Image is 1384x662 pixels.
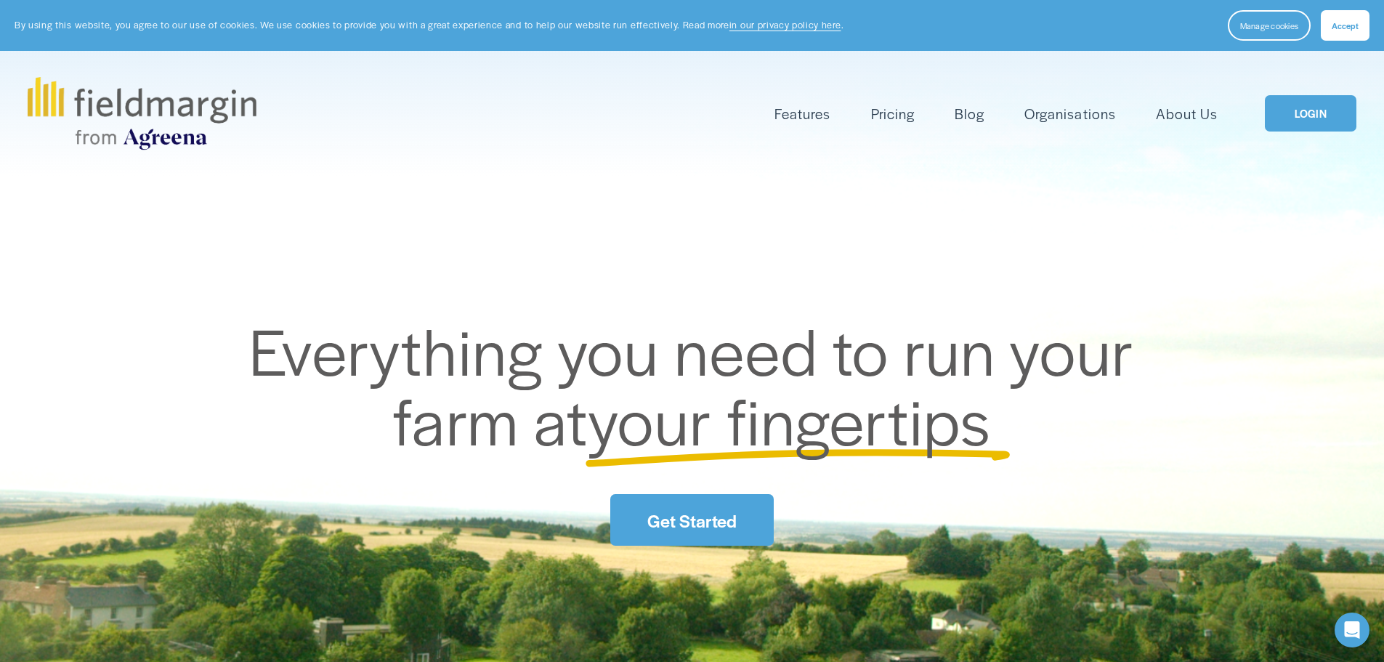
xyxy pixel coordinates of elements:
[15,18,843,32] p: By using this website, you agree to our use of cookies. We use cookies to provide you with a grea...
[1240,20,1298,31] span: Manage cookies
[871,102,915,126] a: Pricing
[729,18,841,31] a: in our privacy policy here
[1156,102,1218,126] a: About Us
[610,494,773,546] a: Get Started
[28,77,256,150] img: fieldmargin.com
[1024,102,1115,126] a: Organisations
[774,102,830,126] a: folder dropdown
[774,103,830,124] span: Features
[588,374,991,464] span: your fingertips
[1321,10,1369,41] button: Accept
[1228,10,1311,41] button: Manage cookies
[249,304,1149,464] span: Everything you need to run your farm at
[955,102,984,126] a: Blog
[1332,20,1359,31] span: Accept
[1335,613,1369,647] div: Open Intercom Messenger
[1265,95,1356,132] a: LOGIN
